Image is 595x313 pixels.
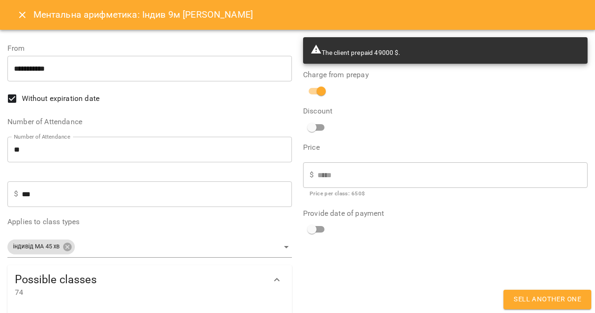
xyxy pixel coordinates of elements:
[303,71,588,79] label: Charge from prepay
[303,107,398,115] label: Discount
[310,190,365,197] b: Price per class : 650 $
[303,144,588,151] label: Price
[7,45,292,52] label: From
[7,237,292,258] div: індивід МА 45 хв
[514,293,581,306] span: Sell another one
[310,169,314,180] p: $
[14,188,18,200] p: $
[15,287,266,298] span: 74
[22,93,99,104] span: Without expiration date
[7,118,292,126] label: Number of Attendance
[503,290,591,309] button: Sell another one
[7,218,292,226] label: Applies to class types
[11,4,33,26] button: Close
[33,7,253,22] h6: Ментальна арифметика: Індив 9м [PERSON_NAME]
[266,269,288,291] button: Show more
[303,210,588,217] label: Provide date of payment
[7,240,75,254] div: індивід МА 45 хв
[311,49,401,56] span: The client prepaid 49000 $.
[15,273,266,287] span: Possible classes
[7,242,65,251] span: індивід МА 45 хв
